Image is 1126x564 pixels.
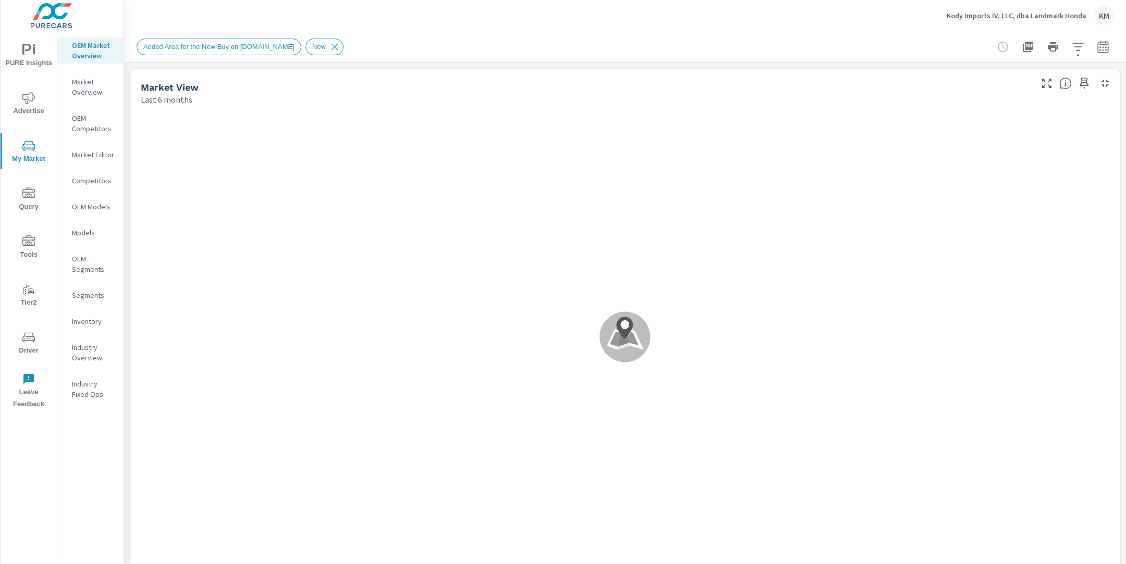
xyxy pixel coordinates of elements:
span: Driver [4,331,54,357]
div: New [305,39,344,55]
div: nav menu [1,31,57,415]
div: Industry Fixed Ops [57,376,124,402]
div: OEM Models [57,199,124,215]
span: New [306,43,332,51]
span: Leave Feedback [4,373,54,410]
p: OEM Competitors [72,113,115,134]
button: Make Fullscreen [1038,75,1055,92]
button: "Export Report to PDF" [1018,36,1038,57]
button: Print Report [1043,36,1063,57]
span: Advertise [4,92,54,117]
div: Inventory [57,314,124,329]
p: Models [72,228,115,238]
h5: Market View [141,82,199,93]
div: KM [1095,6,1113,25]
span: Tier2 [4,283,54,309]
span: Added Area for the New Buy on [DOMAIN_NAME] [137,43,301,51]
p: Industry Overview [72,342,115,363]
p: Competitors [72,176,115,186]
div: Segments [57,287,124,303]
span: Find the biggest opportunities in your market for your inventory. Understand by postal code where... [1059,77,1072,90]
span: My Market [4,140,54,165]
div: Models [57,225,124,241]
div: Industry Overview [57,340,124,366]
button: Select Date Range [1093,36,1113,57]
p: Kody Imports IV, LLC, dba Landmark Honda [947,11,1086,20]
span: PURE Insights [4,44,54,69]
p: Last 6 months [141,93,192,106]
p: Segments [72,290,115,300]
button: Minimize Widget [1097,75,1113,92]
div: Competitors [57,173,124,189]
div: Market Editor [57,147,124,162]
div: OEM Competitors [57,110,124,136]
div: OEM Market Overview [57,37,124,64]
span: Query [4,187,54,213]
p: Market Editor [72,149,115,160]
p: Industry Fixed Ops [72,379,115,399]
div: OEM Segments [57,251,124,277]
p: OEM Segments [72,254,115,274]
div: Market Overview [57,74,124,100]
p: Inventory [72,316,115,327]
p: OEM Market Overview [72,40,115,61]
span: Save this to your personalized report [1076,75,1093,92]
p: OEM Models [72,202,115,212]
span: Tools [4,235,54,261]
button: Apply Filters [1068,36,1088,57]
p: Market Overview [72,77,115,97]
